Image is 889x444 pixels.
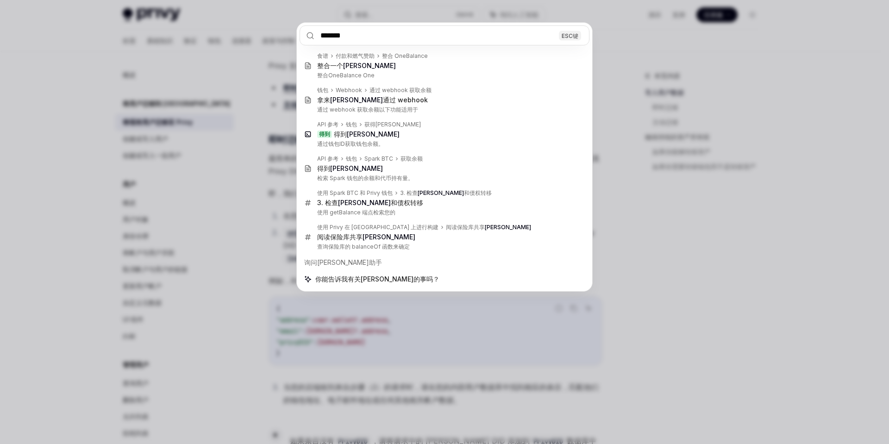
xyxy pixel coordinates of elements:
font: [PERSON_NAME] [363,233,415,241]
font: 得到 [319,131,330,138]
font: [PERSON_NAME] [485,224,531,231]
font: [PERSON_NAME] [338,199,391,206]
font: 3. 检查 [317,199,338,206]
font: [PERSON_NAME] [330,96,383,104]
font: Spark BTC [364,155,393,162]
font: 使用 Spark BTC 和 Privy 钱包 [317,189,393,196]
font: 付款和燃气赞助 [336,52,375,59]
font: 通过 webhook 获取余额 [369,87,432,94]
font: API 参考 [317,121,338,128]
font: [PERSON_NAME] [347,130,400,138]
font: 你能告诉我有关[PERSON_NAME]的事吗？ [315,275,439,283]
font: 阅读保险库共享 [446,224,485,231]
font: 通过钱包ID获取钱包余额。 [317,140,384,147]
font: 整合一个 [317,62,343,69]
font: 阅读保险库共享 [317,233,363,241]
font: 获取余额 [401,155,423,162]
font: 使用 Privy 在 [GEOGRAPHIC_DATA] 上进行构建 [317,224,438,231]
font: ESC键 [562,32,578,39]
font: 获得[PERSON_NAME] [364,121,421,128]
font: 钱包 [346,155,357,162]
font: 查询保险库的 balanceOf 函数来确定 [317,243,410,250]
font: 3. 检查 [400,189,418,196]
font: 通过 webhook [383,96,428,104]
font: API 参考 [317,155,338,162]
font: 检索 Spark 钱包的余额和代币持有量。 [317,175,413,181]
font: 得到 [334,130,347,138]
font: [PERSON_NAME] [343,62,396,69]
font: 通过 webhook 获取余额以下功能适用于 [317,106,418,113]
font: 询问[PERSON_NAME]助手 [304,258,382,266]
font: 和债权转移 [464,189,492,196]
font: 拿来 [317,96,330,104]
font: 钱包 [346,121,357,128]
font: [PERSON_NAME] [330,164,383,172]
font: 整合 OneBalance [382,52,428,59]
font: 得到 [317,164,330,172]
font: 使用 getBalance 端点检索您的 [317,209,395,216]
font: 和债权转移 [391,199,423,206]
font: 整合OneBalance One [317,72,375,79]
font: 钱包 [317,87,328,94]
font: 食谱 [317,52,328,59]
font: Webhook [336,87,362,94]
font: [PERSON_NAME] [418,189,464,196]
